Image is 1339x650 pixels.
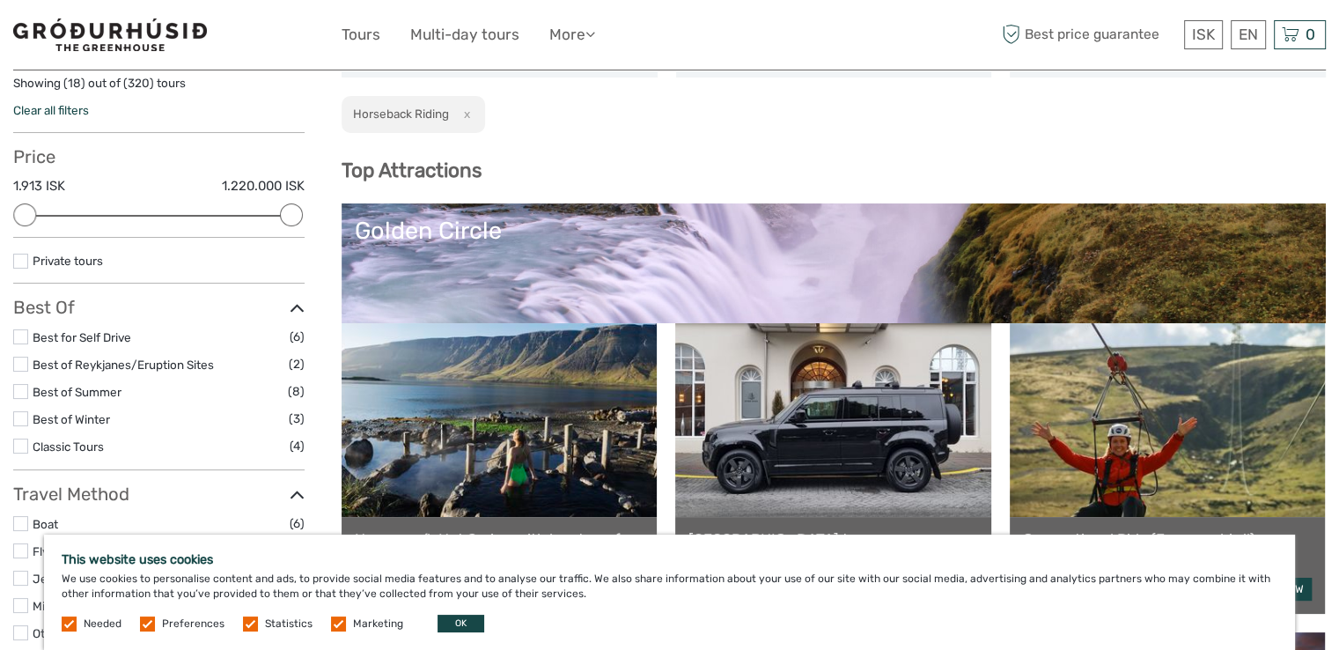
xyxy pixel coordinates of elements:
[438,615,484,632] button: OK
[1192,26,1215,43] span: ISK
[289,409,305,429] span: (3)
[290,327,305,347] span: (6)
[33,385,121,399] a: Best of Summer
[997,20,1180,49] span: Best price guarantee
[33,572,93,586] a: Jeep / 4x4
[288,381,305,402] span: (8)
[33,254,103,268] a: Private tours
[265,617,313,632] label: Statistics
[128,75,150,92] label: 320
[33,544,65,558] a: Flying
[13,484,305,505] h3: Travel Method
[410,22,519,48] a: Multi-day tours
[355,217,1313,340] a: Golden Circle
[33,626,135,640] a: Other / Non-Travel
[452,105,475,123] button: x
[84,617,121,632] label: Needed
[1231,20,1266,49] div: EN
[13,103,89,117] a: Clear all filters
[202,27,224,48] button: Open LiveChat chat widget
[355,530,644,566] a: Hvammsvík Hot Spring with bus transfer from and to [GEOGRAPHIC_DATA]
[33,599,108,613] a: Mini Bus / Car
[355,217,1313,245] div: Golden Circle
[44,535,1295,650] div: We use cookies to personalise content and ads, to provide social media features and to analyse ou...
[13,297,305,318] h3: Best Of
[222,177,305,196] label: 1.220.000 ISK
[13,146,305,167] h3: Price
[33,330,131,344] a: Best for Self Drive
[289,354,305,374] span: (2)
[342,22,380,48] a: Tours
[13,18,207,51] img: 1578-341a38b5-ce05-4595-9f3d-b8aa3718a0b3_logo_small.jpg
[13,177,65,196] label: 1.913 ISK
[290,513,305,534] span: (6)
[1303,26,1318,43] span: 0
[68,75,81,92] label: 18
[162,617,224,632] label: Preferences
[33,412,110,426] a: Best of Winter
[353,617,403,632] label: Marketing
[688,530,977,566] a: [GEOGRAPHIC_DATA] to [GEOGRAPHIC_DATA]
[33,439,104,454] a: Classic Tours
[342,159,482,182] b: Top Attractions
[549,22,595,48] a: More
[353,107,449,121] h2: Horseback Riding
[33,517,58,531] a: Boat
[33,358,214,372] a: Best of Reykjanes/Eruption Sites
[290,436,305,456] span: (4)
[1023,530,1312,548] a: Conventional Ride (Free as a bird!)
[13,75,305,102] div: Showing ( ) out of ( ) tours
[62,552,1277,567] h5: This website uses cookies
[25,31,199,45] p: We're away right now. Please check back later!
